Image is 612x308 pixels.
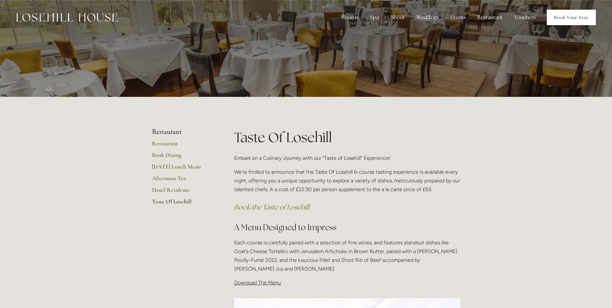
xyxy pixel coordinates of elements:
[472,11,508,24] div: Restaurant
[547,10,596,25] a: Book Your Stay
[234,203,309,211] a: Book the Taste of Losehill
[411,11,444,24] div: Weddings
[152,186,214,198] a: Hotel Residents
[234,222,460,233] h2: A Menu Designed to Impress
[152,140,214,151] a: Restaurant
[16,13,118,22] img: Losehill House
[234,128,460,147] h1: Taste Of Losehill
[152,151,214,163] a: Book Dining
[385,11,410,24] div: About
[152,128,214,136] li: Restaurant
[234,154,460,162] p: Embark on a Culinary Journey with our "Taste of Losehill" Experience!
[365,11,384,24] div: Spa
[152,163,214,175] a: [DATE] Lunch Menu
[445,11,471,24] div: Events
[336,11,364,24] div: Rooms
[234,238,460,273] p: Each course is carefully paired with a selection of fine wines, and features standout dishes like...
[509,11,541,24] a: Vouchers
[234,280,281,286] span: Download The Menu
[234,168,460,194] p: We're thrilled to announce that the Taste Of Losehill 6-course tasting experience is available ev...
[152,198,214,210] a: Taste Of Losehill
[152,175,214,186] a: Afternoon Tea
